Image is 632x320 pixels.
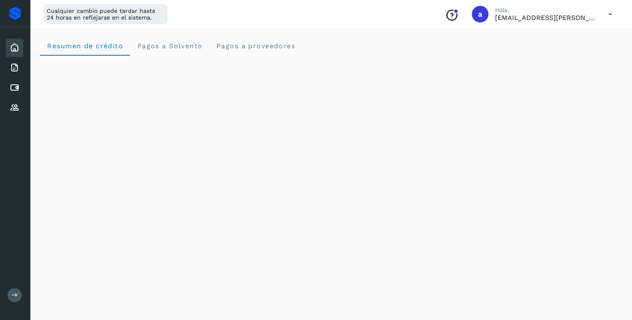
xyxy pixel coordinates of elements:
span: Resumen de crédito [47,42,123,50]
span: Pagos a proveedores [216,42,295,50]
div: Proveedores [6,98,23,117]
p: Hola, [495,7,595,14]
span: Pagos a Solvento [137,42,202,50]
div: Facturas [6,59,23,77]
div: Cualquier cambio puede tardar hasta 24 horas en reflejarse en el sistema. [43,4,167,24]
p: antonio.villagomez@emqro.com.mx [495,14,595,22]
div: Inicio [6,39,23,57]
div: Cuentas por pagar [6,79,23,97]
